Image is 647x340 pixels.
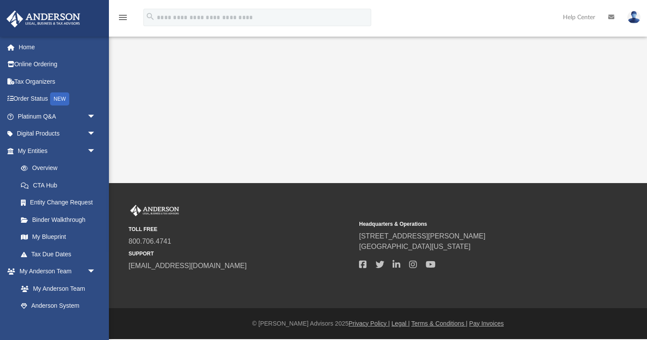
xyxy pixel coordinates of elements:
[12,211,109,228] a: Binder Walkthrough
[349,320,390,327] a: Privacy Policy |
[87,263,105,281] span: arrow_drop_down
[6,90,109,108] a: Order StatusNEW
[12,228,105,246] a: My Blueprint
[359,232,485,240] a: [STREET_ADDRESS][PERSON_NAME]
[87,108,105,126] span: arrow_drop_down
[6,73,109,90] a: Tax Organizers
[146,12,155,21] i: search
[6,263,105,280] a: My Anderson Teamarrow_drop_down
[392,320,410,327] a: Legal |
[411,320,467,327] a: Terms & Conditions |
[359,220,583,228] small: Headquarters & Operations
[6,142,109,160] a: My Entitiesarrow_drop_down
[627,11,640,24] img: User Pic
[87,125,105,143] span: arrow_drop_down
[129,262,247,269] a: [EMAIL_ADDRESS][DOMAIN_NAME]
[118,17,128,23] a: menu
[12,280,100,297] a: My Anderson Team
[6,38,109,56] a: Home
[12,245,109,263] a: Tax Due Dates
[6,56,109,73] a: Online Ordering
[12,297,105,315] a: Anderson System
[129,225,353,233] small: TOLL FREE
[359,243,471,250] a: [GEOGRAPHIC_DATA][US_STATE]
[129,205,181,216] img: Anderson Advisors Platinum Portal
[109,319,647,328] div: © [PERSON_NAME] Advisors 2025
[6,125,109,143] a: Digital Productsarrow_drop_down
[87,142,105,160] span: arrow_drop_down
[6,108,109,125] a: Platinum Q&Aarrow_drop_down
[50,92,69,105] div: NEW
[12,160,109,177] a: Overview
[12,194,109,211] a: Entity Change Request
[129,250,353,258] small: SUPPORT
[4,10,83,27] img: Anderson Advisors Platinum Portal
[12,177,109,194] a: CTA Hub
[129,238,171,245] a: 800.706.4741
[469,320,504,327] a: Pay Invoices
[118,12,128,23] i: menu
